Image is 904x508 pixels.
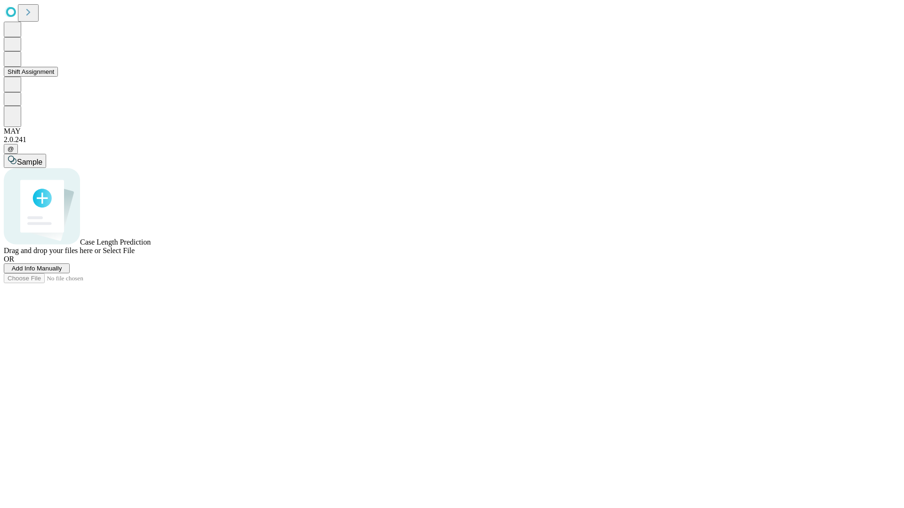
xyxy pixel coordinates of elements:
[17,158,42,166] span: Sample
[4,246,101,254] span: Drag and drop your files here or
[4,263,70,273] button: Add Info Manually
[4,135,900,144] div: 2.0.241
[4,255,14,263] span: OR
[4,154,46,168] button: Sample
[4,144,18,154] button: @
[80,238,151,246] span: Case Length Prediction
[4,127,900,135] div: MAY
[12,265,62,272] span: Add Info Manually
[4,67,58,77] button: Shift Assignment
[8,145,14,152] span: @
[103,246,135,254] span: Select File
